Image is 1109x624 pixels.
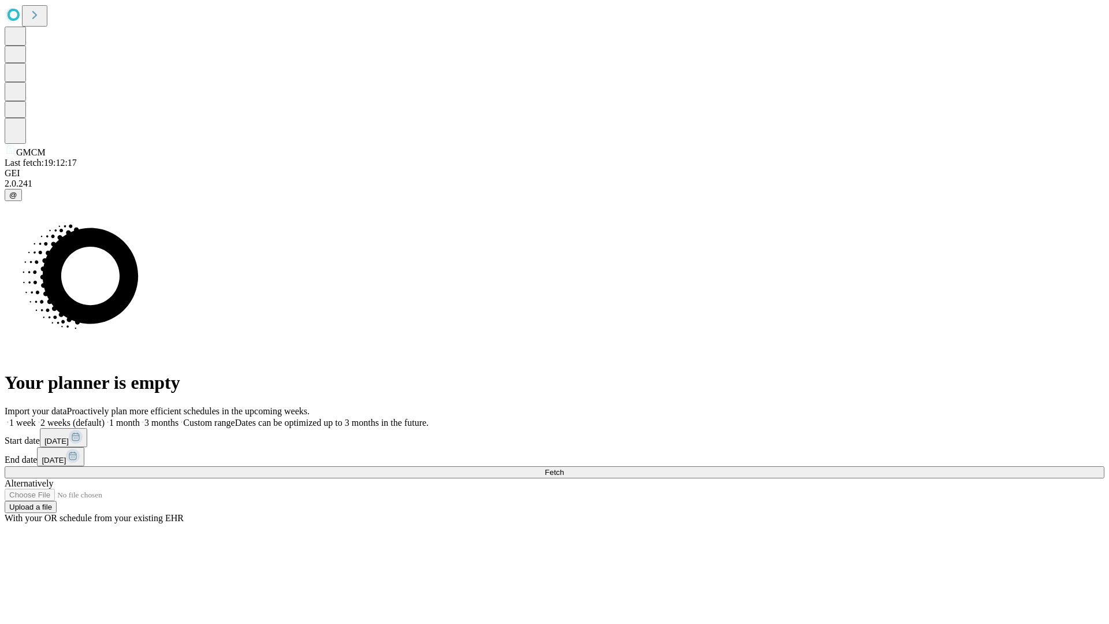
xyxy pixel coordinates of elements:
[44,437,69,445] span: [DATE]
[144,418,178,428] span: 3 months
[183,418,235,428] span: Custom range
[5,466,1104,478] button: Fetch
[9,418,36,428] span: 1 week
[5,406,67,416] span: Import your data
[42,456,66,465] span: [DATE]
[67,406,310,416] span: Proactively plan more efficient schedules in the upcoming weeks.
[109,418,140,428] span: 1 month
[5,428,1104,447] div: Start date
[40,428,87,447] button: [DATE]
[235,418,429,428] span: Dates can be optimized up to 3 months in the future.
[40,418,105,428] span: 2 weeks (default)
[5,478,53,488] span: Alternatively
[16,147,46,157] span: GMCM
[9,191,17,199] span: @
[5,158,77,168] span: Last fetch: 19:12:17
[5,447,1104,466] div: End date
[5,168,1104,179] div: GEI
[5,372,1104,393] h1: Your planner is empty
[5,189,22,201] button: @
[5,501,57,513] button: Upload a file
[37,447,84,466] button: [DATE]
[545,468,564,477] span: Fetch
[5,179,1104,189] div: 2.0.241
[5,513,184,523] span: With your OR schedule from your existing EHR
